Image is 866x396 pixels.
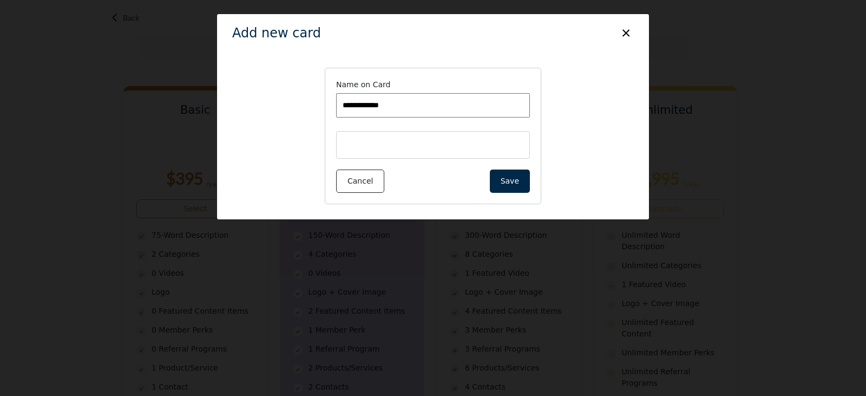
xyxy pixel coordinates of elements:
[490,170,530,193] button: Save
[618,22,634,42] button: ×
[345,140,521,150] iframe: Secure card payment input frame
[336,170,384,193] button: Cancel
[336,79,530,90] label: Name on Card
[232,23,321,43] h2: Add new card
